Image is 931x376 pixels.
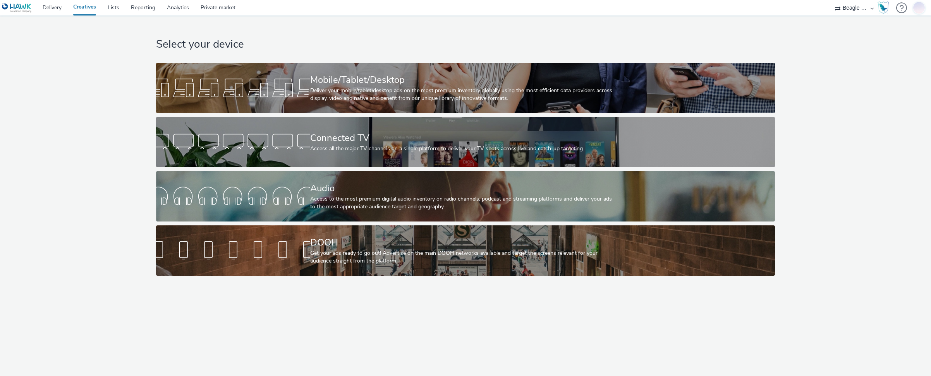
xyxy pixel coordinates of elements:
h1: Select your device [156,37,775,52]
img: Hawk Academy [878,2,889,14]
div: Mobile/Tablet/Desktop [310,73,618,87]
div: Audio [310,182,618,195]
img: undefined Logo [2,3,32,13]
img: Jonas Bruzga [913,0,925,15]
a: DOOHGet your ads ready to go out! Advertise on the main DOOH networks available and target the sc... [156,225,775,276]
div: DOOH [310,236,618,249]
a: Mobile/Tablet/DesktopDeliver your mobile/tablet/desktop ads on the most premium inventory globall... [156,63,775,113]
div: Access to the most premium digital audio inventory on radio channels, podcast and streaming platf... [310,195,618,211]
a: Connected TVAccess all the major TV channels on a single platform to deliver your TV spots across... [156,117,775,167]
div: Get your ads ready to go out! Advertise on the main DOOH networks available and target the screen... [310,249,618,265]
a: Hawk Academy [878,2,892,14]
a: AudioAccess to the most premium digital audio inventory on radio channels, podcast and streaming ... [156,171,775,221]
div: Connected TV [310,131,618,145]
div: Access all the major TV channels on a single platform to deliver your TV spots across live and ca... [310,145,618,153]
div: Deliver your mobile/tablet/desktop ads on the most premium inventory globally using the most effi... [310,87,618,103]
